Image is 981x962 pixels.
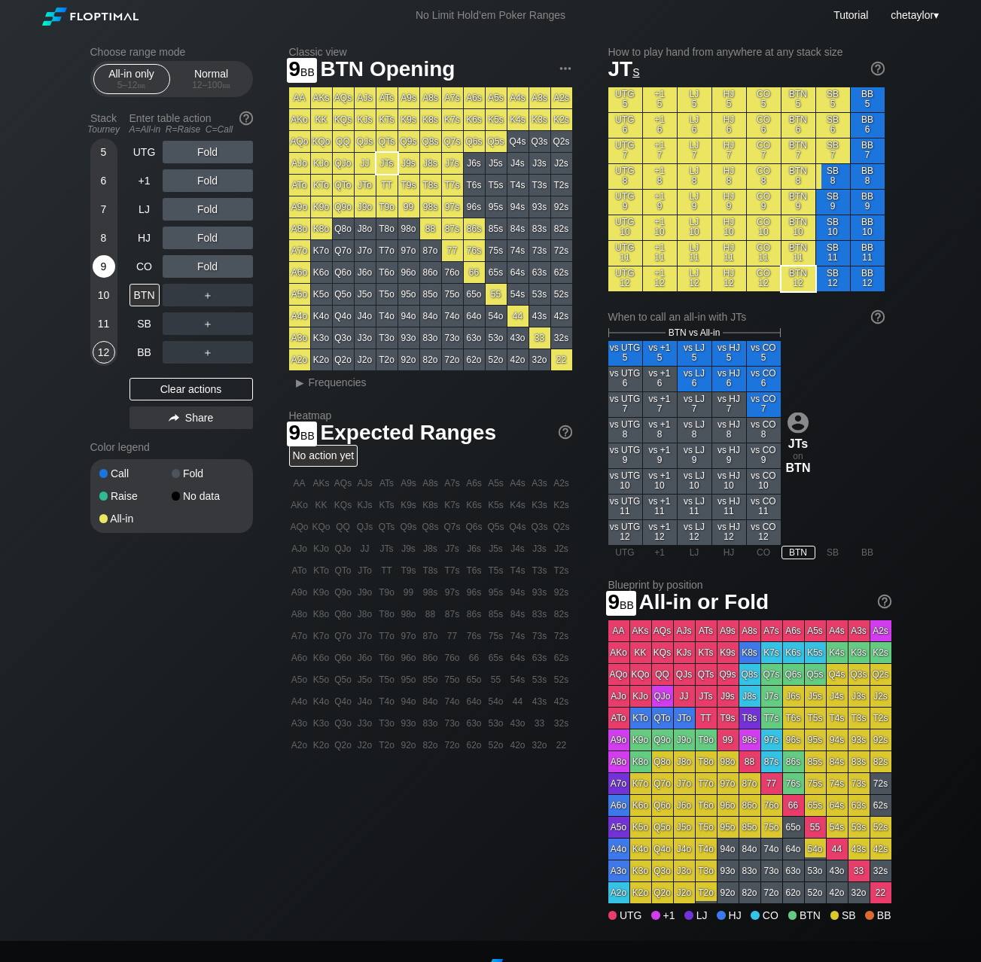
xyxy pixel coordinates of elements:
div: K7o [311,240,332,261]
div: HJ 12 [712,266,746,291]
div: KQo [311,131,332,152]
div: BTN 7 [781,139,815,163]
img: help.32db89a4.svg [870,309,886,325]
div: AJs [355,87,376,108]
div: HJ 10 [712,215,746,240]
div: T4o [376,306,398,327]
img: help.32db89a4.svg [870,60,886,77]
div: No Limit Hold’em Poker Ranges [393,9,588,25]
div: ＋ [163,284,253,306]
div: Tourney [84,124,123,135]
div: 85o [420,284,441,305]
div: 84o [420,306,441,327]
img: help.32db89a4.svg [238,110,254,126]
div: Q8s [420,131,441,152]
div: Fold [163,141,253,163]
div: LJ 11 [678,241,711,266]
div: K2o [311,349,332,370]
div: vs LJ 5 [678,341,711,366]
div: Q9o [333,196,354,218]
div: LJ 7 [678,139,711,163]
div: T9o [376,196,398,218]
div: 66 [464,262,485,283]
div: vs HJ 5 [712,341,746,366]
div: A5o [289,284,310,305]
div: J6o [355,262,376,283]
div: QTs [376,131,398,152]
div: 55 [486,284,507,305]
div: 94o [398,306,419,327]
div: When to call an all-in with JTs [608,311,885,323]
div: KTo [311,175,332,196]
div: BTN 10 [781,215,815,240]
div: LJ [129,198,160,221]
div: UTG 7 [608,139,642,163]
div: A7o [289,240,310,261]
div: vs UTG 5 [608,341,642,366]
div: 9 [93,255,115,278]
div: Q4o [333,306,354,327]
div: J5s [486,153,507,174]
div: CO 10 [747,215,781,240]
div: HJ 8 [712,164,746,189]
div: 5 – 12 [100,80,163,90]
div: J5o [355,284,376,305]
div: J6s [464,153,485,174]
span: bb [138,80,146,90]
div: vs CO 5 [747,341,781,366]
div: SB 5 [816,87,850,112]
div: T8s [420,175,441,196]
div: AQo [289,131,310,152]
div: K8o [311,218,332,239]
div: 32o [529,349,550,370]
div: SB [129,312,160,335]
div: 73o [442,327,463,349]
div: 43o [507,327,529,349]
div: 52o [486,349,507,370]
span: 9 [287,58,317,83]
div: 64s [507,262,529,283]
div: All-in only [97,65,166,93]
div: 62s [551,262,572,283]
div: CO 11 [747,241,781,266]
div: BB [129,341,160,364]
div: 97o [398,240,419,261]
h2: Classic view [289,46,572,58]
img: icon-avatar.b40e07d9.svg [788,412,809,433]
div: UTG 9 [608,190,642,215]
span: bb [222,80,230,90]
div: 43s [529,306,550,327]
div: T2s [551,175,572,196]
div: HJ 7 [712,139,746,163]
div: T5o [376,284,398,305]
div: Fold [172,468,244,479]
div: No data [172,491,244,501]
div: CO [129,255,160,278]
div: LJ 6 [678,113,711,138]
div: 72o [442,349,463,370]
div: K2s [551,109,572,130]
img: help.32db89a4.svg [876,593,893,610]
div: A3s [529,87,550,108]
div: +1 10 [643,215,677,240]
div: JTo [355,175,376,196]
div: K6o [311,262,332,283]
div: 92o [398,349,419,370]
div: 85s [486,218,507,239]
div: A3o [289,327,310,349]
div: 97s [442,196,463,218]
div: 64o [464,306,485,327]
div: 12 [93,341,115,364]
span: bb [300,62,315,79]
div: +1 9 [643,190,677,215]
div: K9o [311,196,332,218]
div: Q5o [333,284,354,305]
div: +1 7 [643,139,677,163]
div: Q6o [333,262,354,283]
div: SB 11 [816,241,850,266]
div: SB 6 [816,113,850,138]
div: J9s [398,153,419,174]
div: 54o [486,306,507,327]
div: +1 6 [643,113,677,138]
div: T7o [376,240,398,261]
